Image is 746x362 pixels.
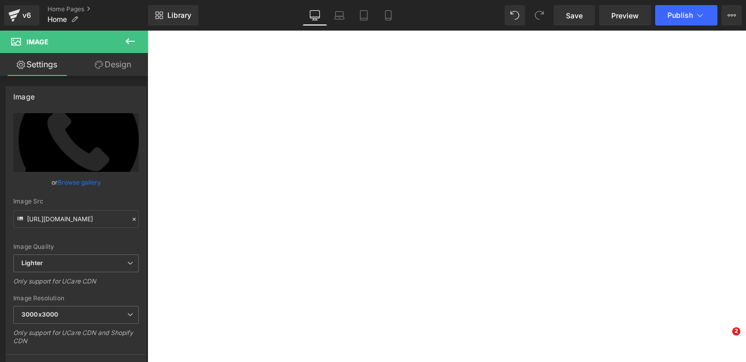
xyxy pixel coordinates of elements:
[655,5,717,25] button: Publish
[13,210,139,228] input: Link
[47,15,67,23] span: Home
[611,10,639,21] span: Preview
[303,5,327,25] a: Desktop
[327,5,352,25] a: Laptop
[505,5,525,25] button: Undo
[27,38,48,46] span: Image
[21,259,43,267] b: Lighter
[722,5,742,25] button: More
[4,5,39,25] a: v6
[732,327,740,335] span: 2
[376,5,401,25] a: Mobile
[76,53,150,76] a: Design
[148,5,198,25] a: New Library
[13,277,139,292] div: Only support for UCare CDN
[20,9,33,22] div: v6
[13,177,139,188] div: or
[13,87,35,101] div: Image
[21,311,58,318] b: 3000x3000
[58,173,101,191] a: Browse gallery
[352,5,376,25] a: Tablet
[13,329,139,352] div: Only support for UCare CDN and Shopify CDN
[13,243,139,250] div: Image Quality
[529,5,550,25] button: Redo
[13,198,139,205] div: Image Src
[13,295,139,302] div: Image Resolution
[47,5,148,13] a: Home Pages
[667,11,693,19] span: Publish
[711,327,736,352] iframe: Intercom live chat
[167,11,191,20] span: Library
[599,5,651,25] a: Preview
[566,10,583,21] span: Save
